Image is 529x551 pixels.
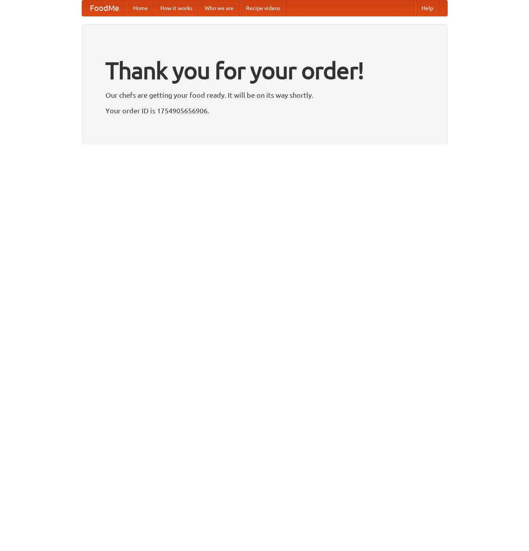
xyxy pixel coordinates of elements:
a: Home [127,0,154,16]
a: Help [415,0,439,16]
a: FoodMe [82,0,127,16]
p: Your order ID is 1754905656906. [105,105,424,116]
a: Recipe videos [240,0,286,16]
p: Our chefs are getting your food ready. It will be on its way shortly. [105,89,424,101]
h1: Thank you for your order! [105,52,424,89]
a: Who we are [199,0,240,16]
a: How it works [154,0,199,16]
